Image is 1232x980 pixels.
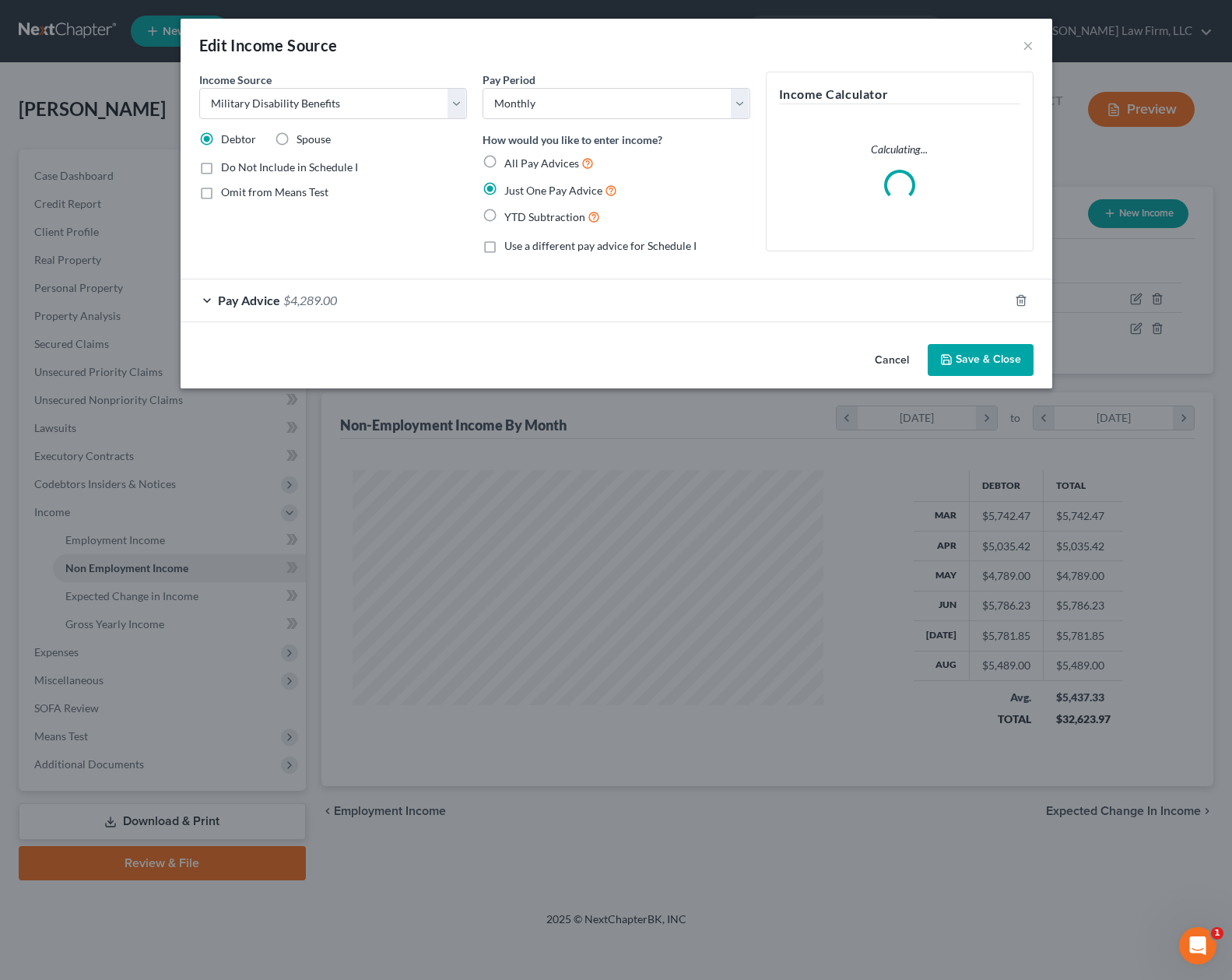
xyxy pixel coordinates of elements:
[862,346,921,377] button: Cancel
[221,132,256,146] span: Debtor
[928,344,1034,377] button: Save & Close
[483,132,662,148] label: How would you like to enter income?
[504,210,585,223] span: YTD Subtraction
[283,293,337,307] span: $4,289.00
[297,132,331,146] span: Spouse
[779,142,1020,157] p: Calculating...
[483,72,535,88] label: Pay Period
[199,34,338,56] div: Edit Income Source
[504,184,602,197] span: Just One Pay Advice
[504,239,697,252] span: Use a different pay advice for Schedule I
[779,85,1020,104] h5: Income Calculator
[1023,36,1034,54] button: ×
[504,156,579,170] span: All Pay Advices
[221,185,328,198] span: Omit from Means Test
[199,73,272,86] span: Income Source
[1211,927,1223,940] span: 1
[1179,927,1216,964] iframe: Intercom live chat
[218,293,280,307] span: Pay Advice
[221,160,358,174] span: Do Not Include in Schedule I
